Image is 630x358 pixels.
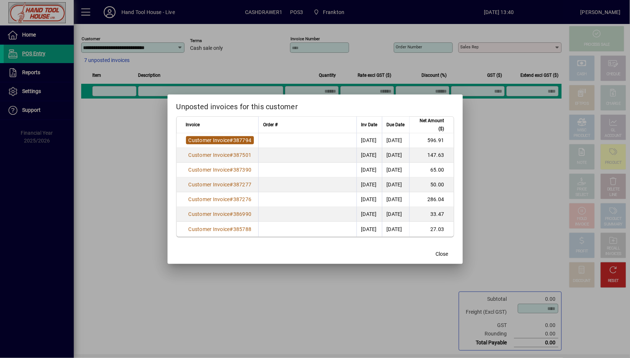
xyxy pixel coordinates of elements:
[357,133,382,148] td: [DATE]
[233,226,252,232] span: 385788
[189,196,230,202] span: Customer Invoice
[382,133,409,148] td: [DATE]
[409,133,454,148] td: 596.91
[361,121,378,129] span: Inv Date
[263,121,278,129] span: Order #
[409,207,454,222] td: 33.47
[233,196,252,202] span: 387276
[189,152,230,158] span: Customer Invoice
[186,180,254,189] a: Customer Invoice#387277
[409,222,454,237] td: 27.03
[230,226,233,232] span: #
[189,182,230,187] span: Customer Invoice
[168,94,463,116] h2: Unposted invoices for this customer
[186,210,254,218] a: Customer Invoice#386990
[357,192,382,207] td: [DATE]
[233,211,252,217] span: 386990
[186,151,254,159] a: Customer Invoice#387501
[414,117,444,133] span: Net Amount ($)
[233,137,252,143] span: 387794
[382,148,409,163] td: [DATE]
[430,248,454,261] button: Close
[357,148,382,163] td: [DATE]
[382,207,409,222] td: [DATE]
[189,137,230,143] span: Customer Invoice
[357,207,382,222] td: [DATE]
[189,226,230,232] span: Customer Invoice
[382,178,409,192] td: [DATE]
[186,121,200,129] span: Invoice
[357,222,382,237] td: [DATE]
[186,136,254,144] a: Customer Invoice#387794
[409,163,454,178] td: 65.00
[189,167,230,173] span: Customer Invoice
[186,195,254,203] a: Customer Invoice#387276
[233,182,252,187] span: 387277
[230,182,233,187] span: #
[409,148,454,163] td: 147.63
[233,152,252,158] span: 387501
[230,152,233,158] span: #
[382,192,409,207] td: [DATE]
[409,192,454,207] td: 286.04
[233,167,252,173] span: 387390
[382,222,409,237] td: [DATE]
[230,196,233,202] span: #
[387,121,405,129] span: Due Date
[436,250,448,258] span: Close
[230,137,233,143] span: #
[186,225,254,233] a: Customer Invoice#385788
[189,211,230,217] span: Customer Invoice
[357,163,382,178] td: [DATE]
[230,167,233,173] span: #
[382,163,409,178] td: [DATE]
[409,178,454,192] td: 50.00
[186,166,254,174] a: Customer Invoice#387390
[230,211,233,217] span: #
[357,178,382,192] td: [DATE]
